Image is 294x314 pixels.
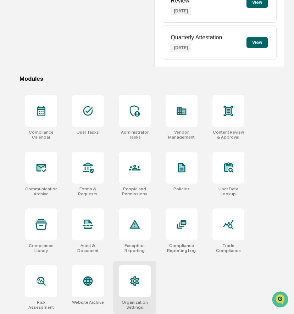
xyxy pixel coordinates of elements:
[24,61,90,67] div: We're available if you need us!
[119,130,151,140] div: Administrator Tasks
[4,86,49,99] a: 🖐️Preclearance
[212,243,244,253] div: Trade Compliance
[25,300,57,310] div: Risk Assessment
[51,90,57,96] div: 🗄️
[25,243,57,253] div: Compliance Library
[119,186,151,196] div: People and Permissions
[14,89,46,96] span: Preclearance
[14,103,45,110] span: Data Lookup
[7,90,13,96] div: 🖐️
[72,186,104,196] div: Forms & Requests
[121,56,129,65] button: Start new chat
[166,243,198,253] div: Compliance Reporting Log
[50,120,86,125] a: Powered byPylon
[71,120,86,125] span: Pylon
[72,243,104,253] div: Audit & Document Logs
[7,103,13,109] div: 🔎
[119,300,151,310] div: Organization Settings
[25,130,57,140] div: Compliance Calendar
[72,300,104,305] div: Website Archive
[49,86,91,99] a: 🗄️Attestations
[212,186,244,196] div: User Data Lookup
[246,37,268,48] button: View
[171,44,191,52] p: [DATE]
[7,15,129,26] p: How can we help?
[59,89,88,96] span: Attestations
[20,75,284,82] div: Modules
[166,130,198,140] div: Vendor Management
[271,291,290,310] iframe: Open customer support
[119,243,151,253] div: Exception Reporting
[171,34,222,41] p: Quarterly Attestation
[171,7,191,15] p: [DATE]
[24,54,116,61] div: Start new chat
[77,130,99,135] div: User Tasks
[7,54,20,67] img: 1746055101610-c473b297-6a78-478c-a979-82029cc54cd1
[25,186,57,196] div: Communications Archive
[212,130,244,140] div: Content Review & Approval
[4,100,48,113] a: 🔎Data Lookup
[173,186,190,191] div: Policies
